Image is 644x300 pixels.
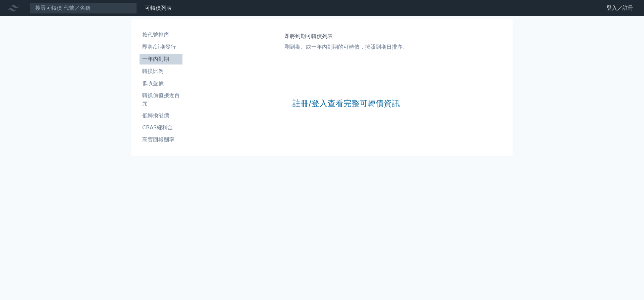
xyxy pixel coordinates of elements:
p: 剛到期、或一年內到期的可轉債，按照到期日排序。 [284,43,408,51]
li: 高賣回報酬率 [140,136,182,144]
li: 一年內到期 [140,55,182,63]
a: 即將/近期發行 [140,42,182,52]
a: 登入／註冊 [601,3,639,13]
li: 低收盤價 [140,79,182,87]
li: 按代號排序 [140,31,182,39]
a: 一年內到期 [140,54,182,65]
a: 按代號排序 [140,30,182,40]
a: 低轉換溢價 [140,110,182,121]
a: 低收盤價 [140,78,182,89]
li: 低轉換溢價 [140,112,182,120]
li: 轉換比例 [140,67,182,75]
a: 可轉債列表 [145,5,172,11]
a: 轉換價值接近百元 [140,90,182,109]
input: 搜尋可轉債 代號／名稱 [30,2,137,14]
a: CBAS權利金 [140,122,182,133]
li: 轉換價值接近百元 [140,91,182,108]
li: 即將/近期發行 [140,43,182,51]
a: 註冊/登入查看完整可轉債資訊 [292,98,400,109]
h1: 即將到期可轉債列表 [284,32,408,40]
a: 轉換比例 [140,66,182,77]
a: 高賣回報酬率 [140,134,182,145]
li: CBAS權利金 [140,124,182,132]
